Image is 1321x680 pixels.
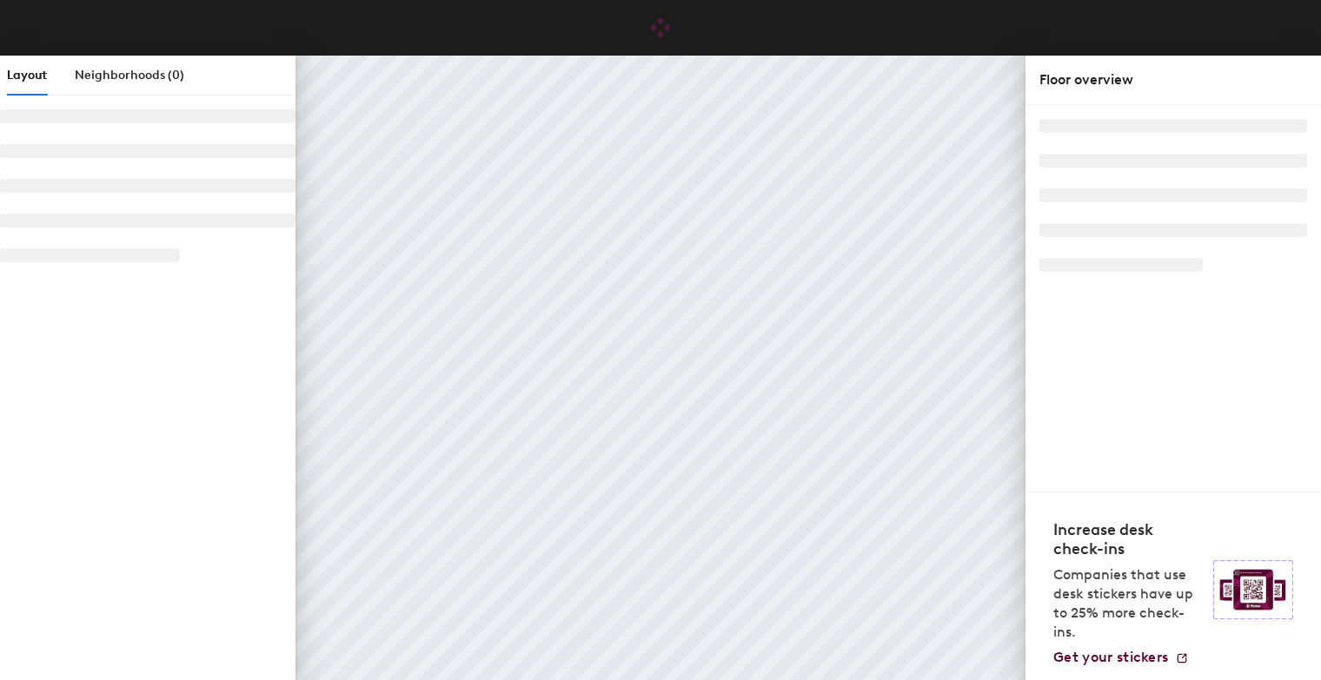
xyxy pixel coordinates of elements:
span: Layout [7,68,47,83]
img: Sticker logo [1213,560,1293,619]
span: Neighborhoods (0) [75,68,184,83]
span: Get your stickers [1053,649,1168,665]
div: Floor overview [1039,69,1307,90]
p: Companies that use desk stickers have up to 25% more check-ins. [1053,565,1203,642]
a: Get your stickers [1053,649,1189,666]
h4: Increase desk check-ins [1053,520,1203,558]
